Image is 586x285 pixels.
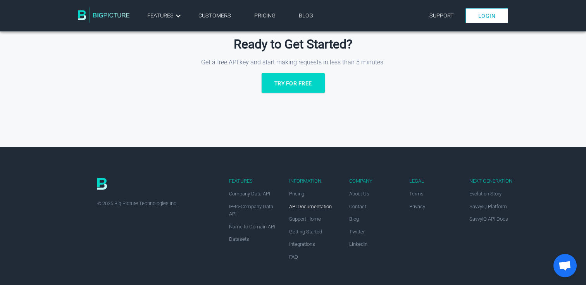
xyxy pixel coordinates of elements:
a: Features [147,11,183,21]
p: Get a free API key and start making requests in less than 5 minutes. [78,58,508,67]
a: Blog [299,12,313,19]
a: Try for free [262,73,325,93]
img: BigPicture.io [78,7,130,23]
h2: Ready to Get Started? [78,37,508,52]
a: Login [465,8,508,23]
a: Pricing [254,12,276,19]
div: Open chat [553,254,577,277]
a: Customers [198,12,231,19]
a: Support [429,12,454,19]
